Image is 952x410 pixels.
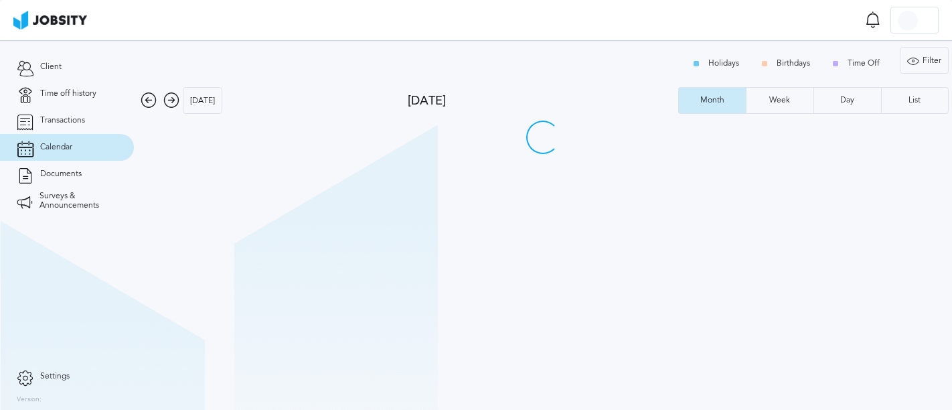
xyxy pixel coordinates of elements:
button: List [881,87,949,114]
div: List [902,96,927,105]
button: Month [678,87,746,114]
div: Month [694,96,731,105]
div: Week [763,96,797,105]
button: [DATE] [183,87,222,114]
label: Version: [17,396,42,404]
div: Day [834,96,861,105]
span: Documents [40,169,82,179]
img: ab4bad089aa723f57921c736e9817d99.png [13,11,87,29]
span: Surveys & Announcements [39,192,117,210]
div: [DATE] [183,88,222,115]
button: Day [813,87,881,114]
button: Week [746,87,813,114]
span: Time off history [40,89,96,98]
span: Calendar [40,143,72,152]
span: Transactions [40,116,85,125]
div: [DATE] [408,94,678,108]
div: Filter [900,48,948,74]
button: Filter [900,47,949,74]
span: Client [40,62,62,72]
span: Settings [40,372,70,381]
